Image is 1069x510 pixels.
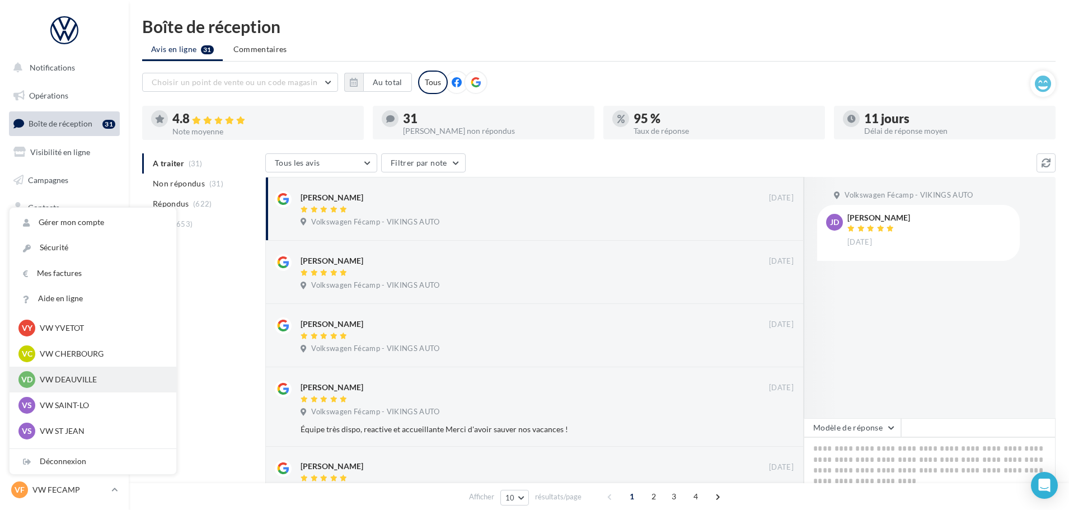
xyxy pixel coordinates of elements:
[418,71,448,94] div: Tous
[687,488,705,506] span: 4
[30,147,90,157] span: Visibilité en ligne
[209,179,223,188] span: (31)
[28,175,68,184] span: Campagnes
[40,374,163,385] p: VW DEAUVILLE
[500,490,529,506] button: 10
[864,113,1047,125] div: 11 jours
[505,493,515,502] span: 10
[7,141,122,164] a: Visibilité en ligne
[30,63,75,72] span: Notifications
[301,461,363,472] div: [PERSON_NAME]
[311,217,439,227] span: Volkswagen Fécamp - VIKINGS AUTO
[10,286,176,311] a: Aide en ligne
[7,252,122,275] a: Calendrier
[403,113,585,125] div: 31
[10,210,176,235] a: Gérer mon compte
[845,190,973,200] span: Volkswagen Fécamp - VIKINGS AUTO
[15,484,25,495] span: VF
[10,261,176,286] a: Mes factures
[40,322,163,334] p: VW YVETOT
[9,479,120,500] a: VF VW FECAMP
[22,348,32,359] span: VC
[830,217,839,228] span: JD
[301,319,363,330] div: [PERSON_NAME]
[864,127,1047,135] div: Délai de réponse moyen
[469,492,494,502] span: Afficher
[7,317,122,350] a: Campagnes DataOnDemand
[403,127,585,135] div: [PERSON_NAME] non répondus
[7,224,122,247] a: Médiathèque
[634,113,816,125] div: 95 %
[265,153,377,172] button: Tous les avis
[29,119,92,128] span: Boîte de réception
[153,178,205,189] span: Non répondus
[29,91,68,100] span: Opérations
[7,279,122,312] a: PLV et print personnalisable
[22,322,32,334] span: VY
[153,198,189,209] span: Répondus
[535,492,582,502] span: résultats/page
[301,192,363,203] div: [PERSON_NAME]
[804,418,901,437] button: Modèle de réponse
[311,344,439,354] span: Volkswagen Fécamp - VIKINGS AUTO
[381,153,466,172] button: Filtrer par note
[623,488,641,506] span: 1
[40,425,163,437] p: VW ST JEAN
[665,488,683,506] span: 3
[172,128,355,135] div: Note moyenne
[311,407,439,417] span: Volkswagen Fécamp - VIKINGS AUTO
[10,449,176,474] div: Déconnexion
[142,73,338,92] button: Choisir un point de vente ou un code magasin
[7,56,118,79] button: Notifications
[40,348,163,359] p: VW CHERBOURG
[275,158,320,167] span: Tous les avis
[301,424,721,435] div: Équipe très dispo, reactive et accueillante Merci d'avoir sauver nos vacances !
[21,374,32,385] span: VD
[7,84,122,107] a: Opérations
[645,488,663,506] span: 2
[769,193,794,203] span: [DATE]
[10,235,176,260] a: Sécurité
[344,73,412,92] button: Au total
[311,280,439,291] span: Volkswagen Fécamp - VIKINGS AUTO
[634,127,816,135] div: Taux de réponse
[142,18,1056,35] div: Boîte de réception
[847,214,910,222] div: [PERSON_NAME]
[769,320,794,330] span: [DATE]
[102,120,115,129] div: 31
[301,382,363,393] div: [PERSON_NAME]
[7,111,122,135] a: Boîte de réception31
[847,237,872,247] span: [DATE]
[152,77,317,87] span: Choisir un point de vente ou un code magasin
[193,199,212,208] span: (622)
[769,383,794,393] span: [DATE]
[769,256,794,266] span: [DATE]
[1031,472,1058,499] div: Open Intercom Messenger
[22,425,32,437] span: VS
[22,400,32,411] span: VS
[7,196,122,219] a: Contacts
[301,255,363,266] div: [PERSON_NAME]
[172,113,355,125] div: 4.8
[7,169,122,192] a: Campagnes
[40,400,163,411] p: VW SAINT-LO
[28,203,59,212] span: Contacts
[174,219,193,228] span: (653)
[363,73,412,92] button: Au total
[769,462,794,472] span: [DATE]
[233,44,287,55] span: Commentaires
[32,484,107,495] p: VW FECAMP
